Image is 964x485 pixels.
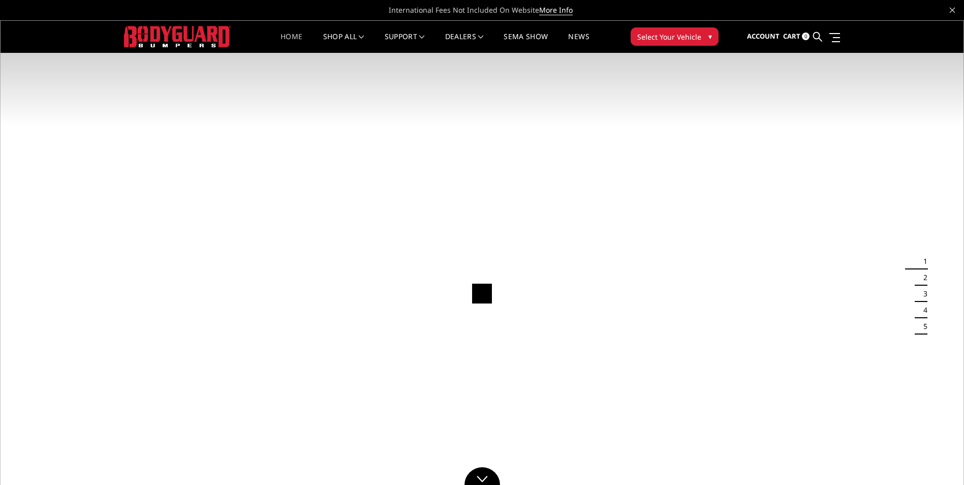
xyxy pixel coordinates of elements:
span: Account [747,32,780,41]
a: Account [747,23,780,50]
button: 5 of 5 [917,318,927,335]
a: Home [281,33,302,53]
button: 1 of 5 [917,253,927,269]
a: Support [385,33,425,53]
span: Select Your Vehicle [637,32,701,42]
a: shop all [323,33,364,53]
button: 4 of 5 [917,302,927,318]
a: Dealers [445,33,484,53]
span: Cart [783,32,800,41]
a: More Info [539,5,573,15]
span: 0 [802,33,810,40]
button: 3 of 5 [917,286,927,302]
button: Select Your Vehicle [631,27,719,46]
a: Cart 0 [783,23,810,50]
a: News [568,33,589,53]
button: 2 of 5 [917,269,927,286]
a: Click to Down [464,467,500,485]
img: BODYGUARD BUMPERS [124,26,231,47]
a: SEMA Show [504,33,548,53]
span: ▾ [708,31,712,42]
